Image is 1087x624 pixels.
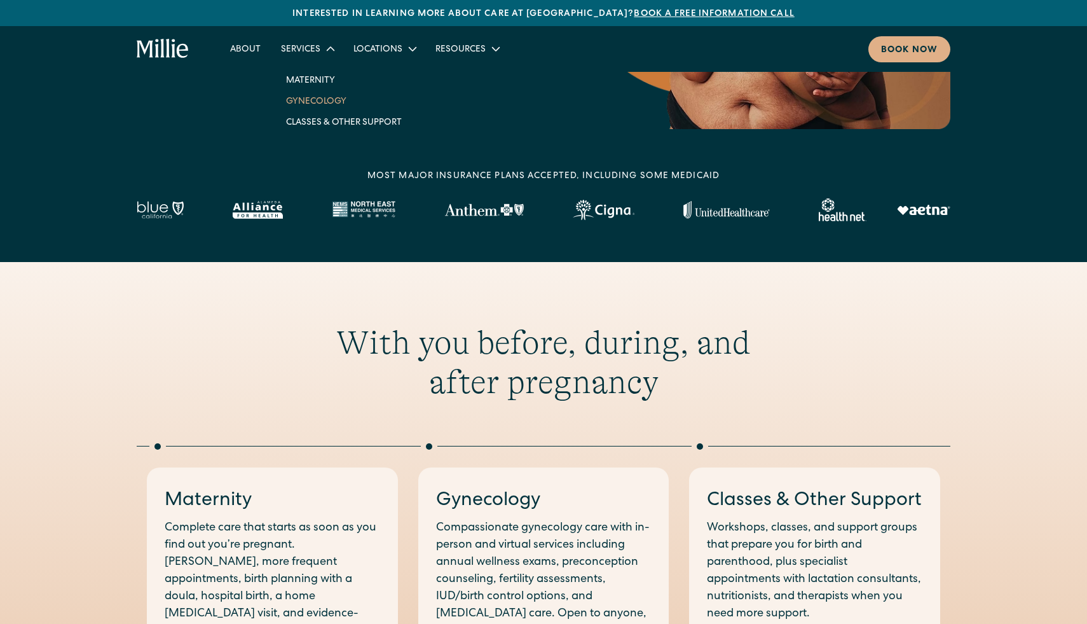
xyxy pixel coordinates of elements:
[868,36,950,62] a: Book now
[165,488,380,515] h3: Maternity
[425,38,509,59] div: Resources
[819,198,866,221] img: Healthnet logo
[436,488,652,515] h3: Gynecology
[367,170,720,183] div: MOST MAJOR INSURANCE PLANS ACCEPTED, INCLUDING some MEDICAID
[881,44,938,57] div: Book now
[271,59,417,142] nav: Services
[220,38,271,59] a: About
[353,43,402,57] div: Locations
[444,204,524,216] img: Anthem Logo
[897,205,950,215] img: Aetna logo
[276,111,412,132] a: Classes & Other Support
[281,43,320,57] div: Services
[343,38,425,59] div: Locations
[332,201,395,219] img: North East Medical Services logo
[137,201,184,219] img: Blue California logo
[137,39,189,59] a: home
[707,488,922,515] h3: Classes & Other Support
[271,38,343,59] div: Services
[634,10,794,18] a: Book a free information call
[683,201,770,219] img: United Healthcare logo
[707,520,922,623] p: Workshops, classes, and support groups that prepare you for birth and parenthood, plus specialist...
[276,90,412,111] a: Gynecology
[573,200,634,220] img: Cigna logo
[299,323,788,403] h2: With you before, during, and after pregnancy
[435,43,486,57] div: Resources
[276,69,412,90] a: Maternity
[233,201,283,219] img: Alameda Alliance logo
